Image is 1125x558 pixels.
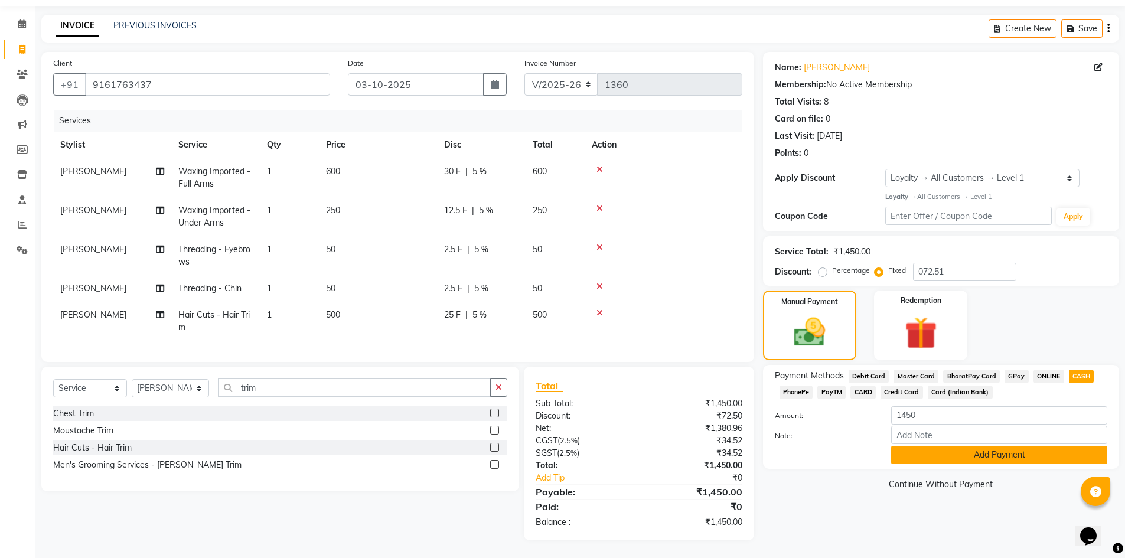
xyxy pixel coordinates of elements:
span: Payment Methods [775,370,844,382]
div: Name: [775,61,801,74]
div: 0 [804,147,808,159]
th: Action [585,132,742,158]
label: Invoice Number [524,58,576,68]
div: ₹0 [639,500,751,514]
span: 5 % [472,309,487,321]
span: 2.5 F [444,282,462,295]
span: Master Card [894,370,938,383]
div: Last Visit: [775,130,814,142]
span: PayTM [817,386,846,399]
span: | [467,243,469,256]
span: 250 [326,205,340,216]
span: 30 F [444,165,461,178]
span: Card (Indian Bank) [928,386,993,399]
div: Net: [527,422,639,435]
div: 0 [826,113,830,125]
span: Waxing Imported - Full Arms [178,166,250,189]
div: Men's Grooming Services - [PERSON_NAME] Trim [53,459,242,471]
div: ₹0 [658,472,751,484]
input: Search by Name/Mobile/Email/Code [85,73,330,96]
span: Total [536,380,563,392]
th: Qty [260,132,319,158]
label: Amount: [766,410,883,421]
span: 1 [267,205,272,216]
div: ₹1,450.00 [639,485,751,499]
span: 50 [326,244,335,254]
strong: Loyalty → [885,192,917,201]
div: 8 [824,96,829,108]
button: Create New [989,19,1056,38]
span: 1 [267,283,272,293]
label: Fixed [888,265,906,276]
span: 50 [533,244,542,254]
div: Total: [527,459,639,472]
span: Threading - Eyebrows [178,244,250,267]
div: Sub Total: [527,397,639,410]
span: GPay [1005,370,1029,383]
div: [DATE] [817,130,842,142]
button: Save [1061,19,1103,38]
span: 5 % [474,282,488,295]
div: No Active Membership [775,79,1107,91]
a: Add Tip [527,472,657,484]
span: Hair Cuts - Hair Trim [178,309,250,332]
div: Total Visits: [775,96,821,108]
span: 5 % [474,243,488,256]
span: Credit Card [881,386,923,399]
div: ₹1,450.00 [639,516,751,528]
label: Note: [766,430,883,441]
span: 2.5% [560,436,578,445]
div: Payable: [527,485,639,499]
div: ₹1,380.96 [639,422,751,435]
div: Points: [775,147,801,159]
div: Balance : [527,516,639,528]
div: Chest Trim [53,407,94,420]
th: Total [526,132,585,158]
button: +91 [53,73,86,96]
label: Date [348,58,364,68]
div: Membership: [775,79,826,91]
div: ₹1,450.00 [639,459,751,472]
span: 2.5% [559,448,577,458]
div: Paid: [527,500,639,514]
input: Add Note [891,426,1107,444]
span: 500 [326,309,340,320]
button: Apply [1056,208,1090,226]
label: Redemption [901,295,941,306]
span: 25 F [444,309,461,321]
span: | [467,282,469,295]
span: | [465,309,468,321]
span: 50 [326,283,335,293]
div: All Customers → Level 1 [885,192,1107,202]
span: 2.5 F [444,243,462,256]
div: Moustache Trim [53,425,113,437]
span: Threading - Chin [178,283,242,293]
div: Services [54,110,751,132]
span: [PERSON_NAME] [60,166,126,177]
div: ₹34.52 [639,435,751,447]
span: BharatPay Card [943,370,1000,383]
span: 250 [533,205,547,216]
span: | [465,165,468,178]
span: ONLINE [1033,370,1064,383]
span: 1 [267,166,272,177]
input: Search or Scan [218,378,491,397]
span: 500 [533,309,547,320]
label: Percentage [832,265,870,276]
a: INVOICE [56,15,99,37]
input: Enter Offer / Coupon Code [885,207,1052,225]
span: 50 [533,283,542,293]
th: Stylist [53,132,171,158]
span: 1 [267,309,272,320]
th: Disc [437,132,526,158]
span: [PERSON_NAME] [60,244,126,254]
th: Price [319,132,437,158]
button: Add Payment [891,446,1107,464]
img: _cash.svg [784,314,835,350]
input: Amount [891,406,1107,425]
span: CGST [536,435,557,446]
iframe: chat widget [1075,511,1113,546]
div: Hair Cuts - Hair Trim [53,442,132,454]
span: 1 [267,244,272,254]
span: 5 % [472,165,487,178]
